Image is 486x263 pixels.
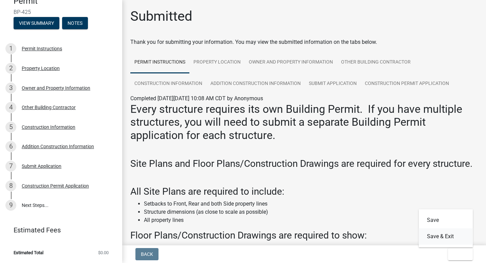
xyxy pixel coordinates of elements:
[14,21,59,26] wm-modal-confirm: Summary
[130,230,478,241] h3: Floor Plans/Construction Drawings are required to show:
[5,43,16,54] div: 1
[419,209,473,247] div: Exit
[5,141,16,152] div: 6
[130,158,478,170] h3: Site Plans and Floor Plans/Construction Drawings are required for every structure.
[22,144,94,149] div: Addition Construction Information
[130,103,478,142] h2: Every structure requires its own Building Permit. If you have multiple structures, you will need ...
[144,200,478,208] li: Setbacks to Front, Rear and both Side property lines
[22,46,62,51] div: Permit Instructions
[62,17,88,29] button: Notes
[135,248,158,260] button: Back
[130,52,189,73] a: Permit Instructions
[14,250,43,255] span: Estimated Total
[419,228,473,245] button: Save & Exit
[130,73,206,95] a: Construction Information
[144,208,478,216] li: Structure dimensions (as close to scale as possible)
[5,63,16,74] div: 2
[130,38,478,46] div: Thank you for submitting your information. You may view the submitted information on the tabs below.
[305,73,361,95] a: Submit Application
[14,17,59,29] button: View Summary
[22,105,76,110] div: Other Building Contractor
[98,250,109,255] span: $0.00
[22,125,75,129] div: Construction Information
[5,200,16,211] div: 9
[448,248,473,260] button: Exit
[206,73,305,95] a: Addition Construction Information
[130,8,192,24] h1: Submitted
[245,52,337,73] a: Owner and Property Information
[22,66,60,71] div: Property Location
[14,9,109,15] span: BP-425
[62,21,88,26] wm-modal-confirm: Notes
[337,52,415,73] a: Other Building Contractor
[141,251,153,257] span: Back
[22,86,90,90] div: Owner and Property Information
[144,216,478,224] li: All property lines
[5,161,16,172] div: 7
[5,83,16,93] div: 3
[5,223,111,237] a: Estimated Fees
[5,102,16,113] div: 4
[130,186,478,197] h3: All Site Plans are required to include:
[5,122,16,133] div: 5
[22,183,89,188] div: Construction Permit Application
[453,251,463,257] span: Exit
[361,73,453,95] a: Construction Permit Application
[189,52,245,73] a: Property Location
[419,212,473,228] button: Save
[130,95,263,102] span: Completed [DATE][DATE] 10:08 AM CDT by Anonymous
[5,180,16,191] div: 8
[22,164,61,169] div: Submit Application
